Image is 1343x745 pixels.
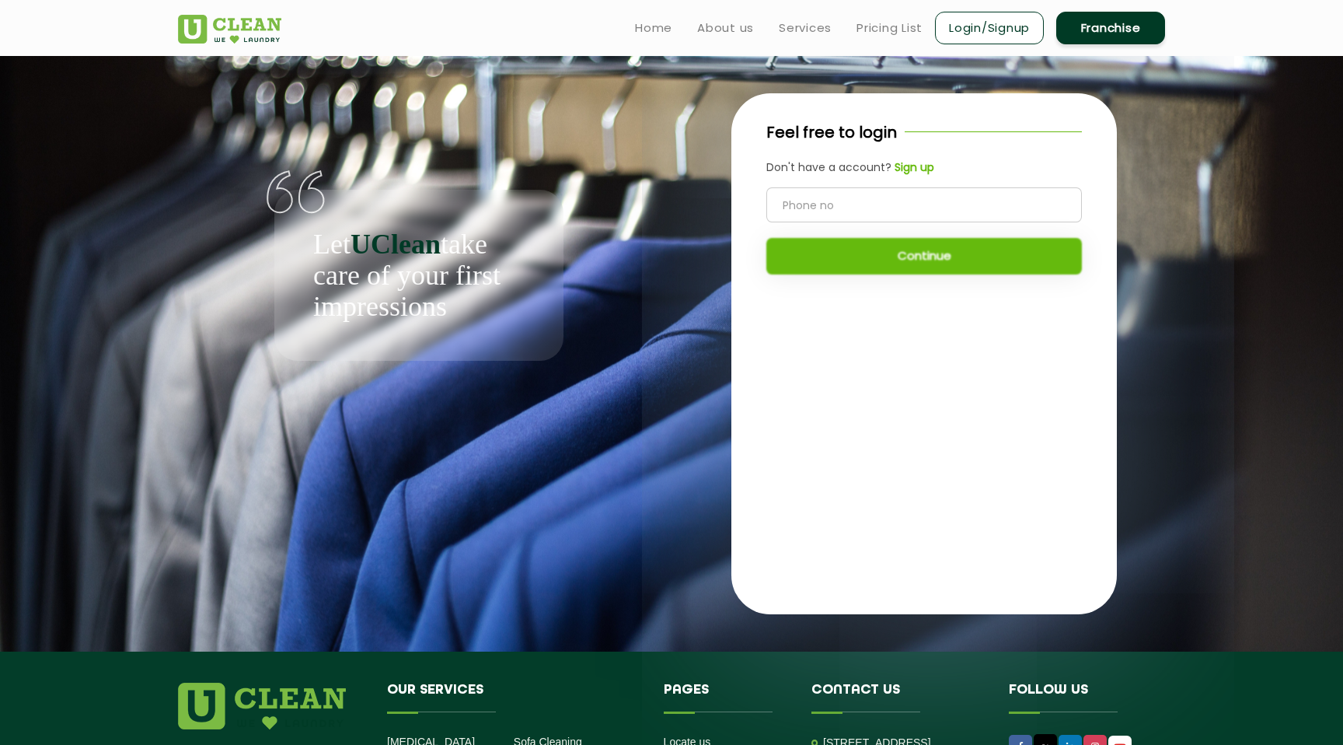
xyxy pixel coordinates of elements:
[766,187,1082,222] input: Phone no
[351,229,441,260] b: UClean
[178,683,346,729] img: logo.png
[178,15,281,44] img: UClean Laundry and Dry Cleaning
[891,159,934,176] a: Sign up
[766,159,891,175] span: Don't have a account?
[387,683,640,712] h4: Our Services
[267,170,325,214] img: quote-img
[779,19,832,37] a: Services
[766,121,897,144] p: Feel free to login
[1056,12,1165,44] a: Franchise
[935,12,1044,44] a: Login/Signup
[664,683,789,712] h4: Pages
[895,159,934,175] b: Sign up
[313,229,525,322] p: Let take care of your first impressions
[856,19,923,37] a: Pricing List
[697,19,754,37] a: About us
[635,19,672,37] a: Home
[1009,683,1146,712] h4: Follow us
[811,683,985,712] h4: Contact us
